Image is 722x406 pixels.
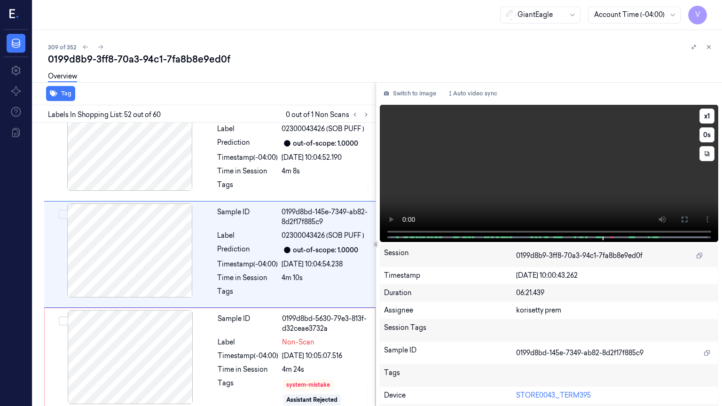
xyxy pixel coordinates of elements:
div: Tags [217,180,278,195]
button: V [688,6,707,24]
div: [DATE] 10:00:43.262 [516,271,714,281]
span: Non-Scan [282,337,314,347]
span: 0199d8b9-3ff8-70a3-94c1-7fa8b8e9ed0f [516,251,643,261]
div: Timestamp [384,271,516,281]
div: Prediction [217,138,278,149]
div: Assistant Rejected [286,396,337,404]
div: out-of-scope: 1.0000 [293,139,358,148]
a: Overview [48,71,77,82]
div: Label [217,124,278,134]
div: 0199d8bd-145e-7349-ab82-8d2f17f885c9 [282,207,370,227]
div: Prediction [217,244,278,256]
span: Labels In Shopping List: 52 out of 60 [48,110,161,120]
div: [DATE] 10:04:52.190 [282,153,370,163]
button: x1 [699,109,714,124]
div: Label [217,231,278,241]
div: 4m 24s [282,365,369,375]
div: Timestamp (-04:00) [218,351,278,361]
div: Tags [384,368,516,383]
div: Sample ID [218,314,278,334]
button: Tag [46,86,75,101]
div: [DATE] 10:04:54.238 [282,259,370,269]
div: Session Tags [384,323,516,338]
div: Device [384,390,516,400]
div: out-of-scope: 1.0000 [293,245,358,255]
span: 02300043426 (SOB PUFF ) [282,231,364,241]
div: Time in Session [217,166,278,176]
div: system-mistake [286,381,330,389]
button: Select row [59,316,68,326]
span: 0199d8bd-145e-7349-ab82-8d2f17f885c9 [516,348,644,358]
button: Select row [58,210,68,219]
button: Auto video sync [444,86,501,101]
div: Time in Session [218,365,278,375]
div: Sample ID [384,345,516,360]
div: korisetty prem [516,305,714,315]
div: Duration [384,288,516,298]
div: 4m 8s [282,166,370,176]
span: 309 of 352 [48,43,76,51]
div: 0199d8bd-5630-79e3-813f-d32ceae3732a [282,314,369,334]
div: Timestamp (-04:00) [217,259,278,269]
div: 06:21.439 [516,288,714,298]
div: STORE0043_TERM395 [516,390,714,400]
div: Timestamp (-04:00) [217,153,278,163]
div: Assignee [384,305,516,315]
div: 4m 10s [282,273,370,283]
div: Time in Session [217,273,278,283]
button: Switch to image [380,86,440,101]
div: Tags [217,287,278,302]
div: 0199d8b9-3ff8-70a3-94c1-7fa8b8e9ed0f [48,53,714,66]
span: 0 out of 1 Non Scans [286,109,372,120]
div: [DATE] 10:05:07.516 [282,351,369,361]
div: Label [218,337,278,347]
div: Sample ID [217,207,278,227]
span: 02300043426 (SOB PUFF ) [282,124,364,134]
button: 0s [699,127,714,142]
div: Session [384,248,516,263]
